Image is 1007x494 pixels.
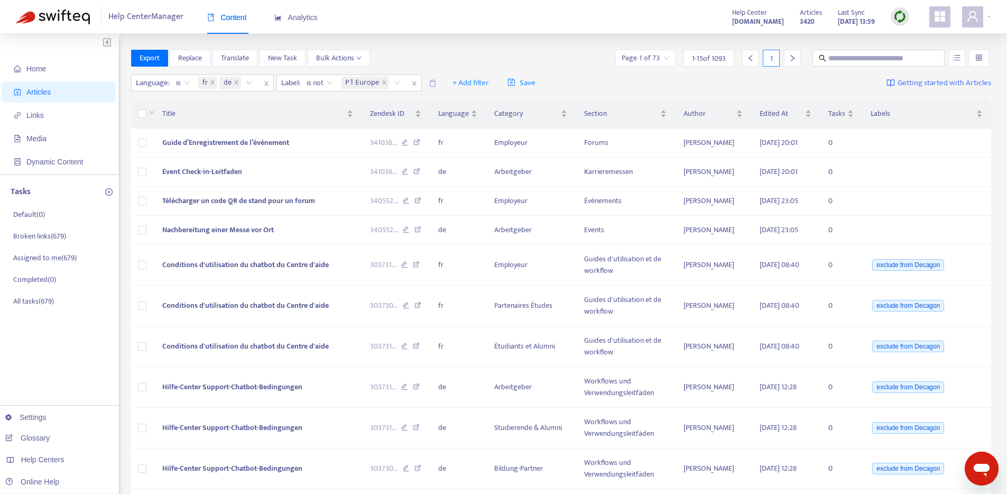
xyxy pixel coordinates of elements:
td: Guides d'utilisation et de workflow [576,286,676,326]
span: close [408,77,421,90]
span: Nachbereitung einer Messe vor Ort [162,224,274,236]
iframe: Button to launch messaging window [965,452,999,486]
td: Étudiants et Alumni [486,326,576,367]
span: delete [429,79,437,87]
button: Export [131,50,168,67]
span: Hilfe-Center Support-Chatbot-Bedingungen [162,381,302,393]
span: Hilfe-Center Support-Chatbot-Bedingungen [162,462,302,474]
span: Language [438,108,469,120]
span: Labels [871,108,974,120]
p: Tasks [11,186,31,198]
button: Bulk Actionsdown [308,50,370,67]
a: Settings [5,413,47,422]
img: Swifteq [16,10,90,24]
span: Guide d’Enregistrement de l’événement [162,136,289,149]
td: fr [430,129,486,158]
span: save [507,78,515,86]
td: [PERSON_NAME] [675,129,751,158]
span: [DATE] 08:40 [760,259,799,271]
span: Zendesk ID [370,108,413,120]
p: Completed ( 0 ) [13,274,56,285]
th: Author [675,99,751,129]
span: exclude from Decagon [872,300,944,312]
a: [DOMAIN_NAME] [732,15,784,28]
td: [PERSON_NAME] [675,367,751,408]
span: close [210,80,215,86]
span: left [747,54,754,62]
span: exclude from Decagon [872,463,944,474]
span: Analytics [274,13,318,22]
span: Dynamic Content [26,158,83,166]
td: Employeur [486,245,576,286]
span: Content [207,13,247,22]
span: home [14,65,21,72]
img: sync.dc5367851b00ba804db3.png [893,10,907,23]
span: de [219,77,241,89]
span: Tasks [828,108,845,120]
th: Title [154,99,362,129]
span: Articles [26,88,51,96]
td: Arbeitgeber [486,216,576,245]
span: [DATE] 08:40 [760,340,799,352]
button: Replace [170,50,210,67]
th: Tasks [820,99,862,129]
span: de [224,77,232,89]
p: Broken links ( 679 ) [13,231,66,242]
td: Studierende & Alumni [486,408,576,449]
td: de [430,216,486,245]
td: fr [430,326,486,367]
td: Partenaires Études [486,286,576,326]
a: Glossary [5,434,50,442]
span: [DATE] 23:05 [760,195,798,207]
th: Zendesk ID [362,99,430,129]
strong: [DOMAIN_NAME] [732,16,784,28]
th: Category [486,99,576,129]
td: [PERSON_NAME] [675,449,751,489]
span: Language : [132,75,171,91]
td: Employeur [486,187,576,216]
td: 0 [820,449,862,489]
span: down [356,56,362,61]
strong: [DATE] 13:59 [838,16,875,28]
span: New Task [268,52,297,64]
td: de [430,158,486,187]
span: Hilfe-Center Support-Chatbot-Bedingungen [162,422,302,434]
span: [DATE] 08:40 [760,299,799,312]
span: Last Sync [838,7,865,19]
span: exclude from Decagon [872,381,944,393]
span: Home [26,65,46,73]
span: Author [683,108,734,120]
td: fr [430,245,486,286]
span: Télécharger un code QR de stand pour un forum [162,195,315,207]
span: user [966,10,979,23]
td: Forums [576,129,676,158]
span: [DATE] 20:01 [760,166,798,178]
span: 340552 ... [370,224,398,236]
td: Events [576,216,676,245]
td: Guides d'utilisation et de workflow [576,326,676,367]
span: Export [140,52,160,64]
span: search [819,54,826,62]
button: + Add filter [445,75,497,92]
span: Event Check-in-Leitfaden [162,166,242,178]
td: 0 [820,245,862,286]
td: de [430,367,486,408]
td: fr [430,286,486,326]
p: Assigned to me ( 679 ) [13,252,77,263]
span: 341038 ... [370,166,397,178]
span: Translate [221,52,249,64]
span: 340552 ... [370,195,398,207]
span: book [207,14,215,21]
td: [PERSON_NAME] [675,158,751,187]
span: close [260,77,273,90]
span: 1 - 15 of 1093 [692,53,726,64]
td: Workflows und Verwendungsleitfäden [576,449,676,489]
span: 303731 ... [370,381,396,393]
span: 303731 ... [370,259,396,271]
td: 0 [820,158,862,187]
span: fr [198,77,217,89]
td: [PERSON_NAME] [675,187,751,216]
td: Arbeitgeber [486,158,576,187]
span: Help Centers [21,455,64,464]
td: [PERSON_NAME] [675,245,751,286]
